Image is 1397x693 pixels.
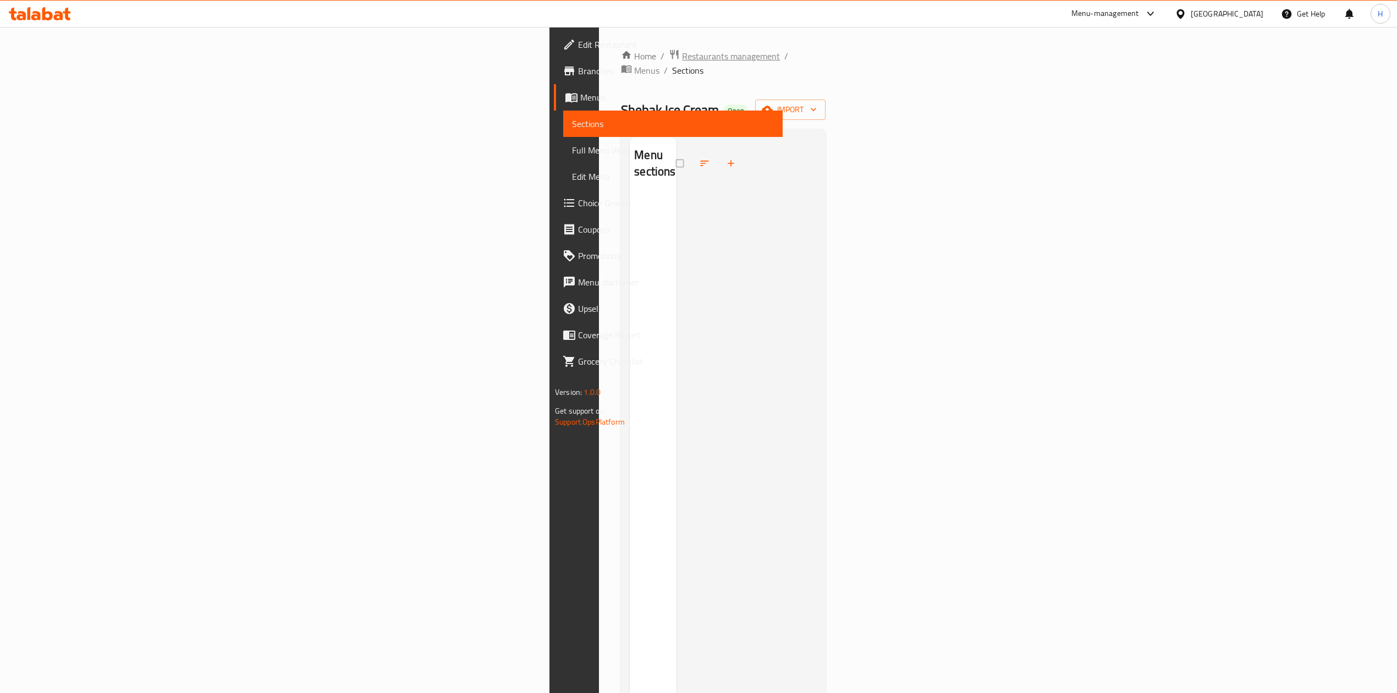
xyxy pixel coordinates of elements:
a: Branches [554,58,783,84]
span: Coverage Report [578,328,774,342]
a: Coverage Report [554,322,783,348]
span: Upsell [578,302,774,315]
a: Grocery Checklist [554,348,783,375]
span: Choice Groups [578,196,774,210]
nav: Menu sections [630,190,676,199]
span: Full Menu View [572,144,774,157]
a: Choice Groups [554,190,783,216]
button: import [755,100,826,120]
span: 1.0.0 [584,385,601,399]
li: / [784,50,788,63]
div: Menu-management [1071,7,1139,20]
a: Edit Menu [563,163,783,190]
a: Coupons [554,216,783,243]
span: Version: [555,385,582,399]
span: Menu disclaimer [578,276,774,289]
span: Get support on: [555,404,606,418]
a: Menus [554,84,783,111]
a: Edit Restaurant [554,31,783,58]
span: Sections [572,117,774,130]
a: Full Menu View [563,137,783,163]
a: Sections [563,111,783,137]
span: Promotions [578,249,774,262]
span: Menus [580,91,774,104]
span: Edit Menu [572,170,774,183]
span: H [1378,8,1383,20]
a: Upsell [554,295,783,322]
span: import [764,103,817,117]
a: Menu disclaimer [554,269,783,295]
a: Support.OpsPlatform [555,415,625,429]
span: Grocery Checklist [578,355,774,368]
button: Add section [719,151,745,175]
span: Edit Restaurant [578,38,774,51]
span: Coupons [578,223,774,236]
a: Promotions [554,243,783,269]
span: Branches [578,64,774,78]
div: [GEOGRAPHIC_DATA] [1191,8,1263,20]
